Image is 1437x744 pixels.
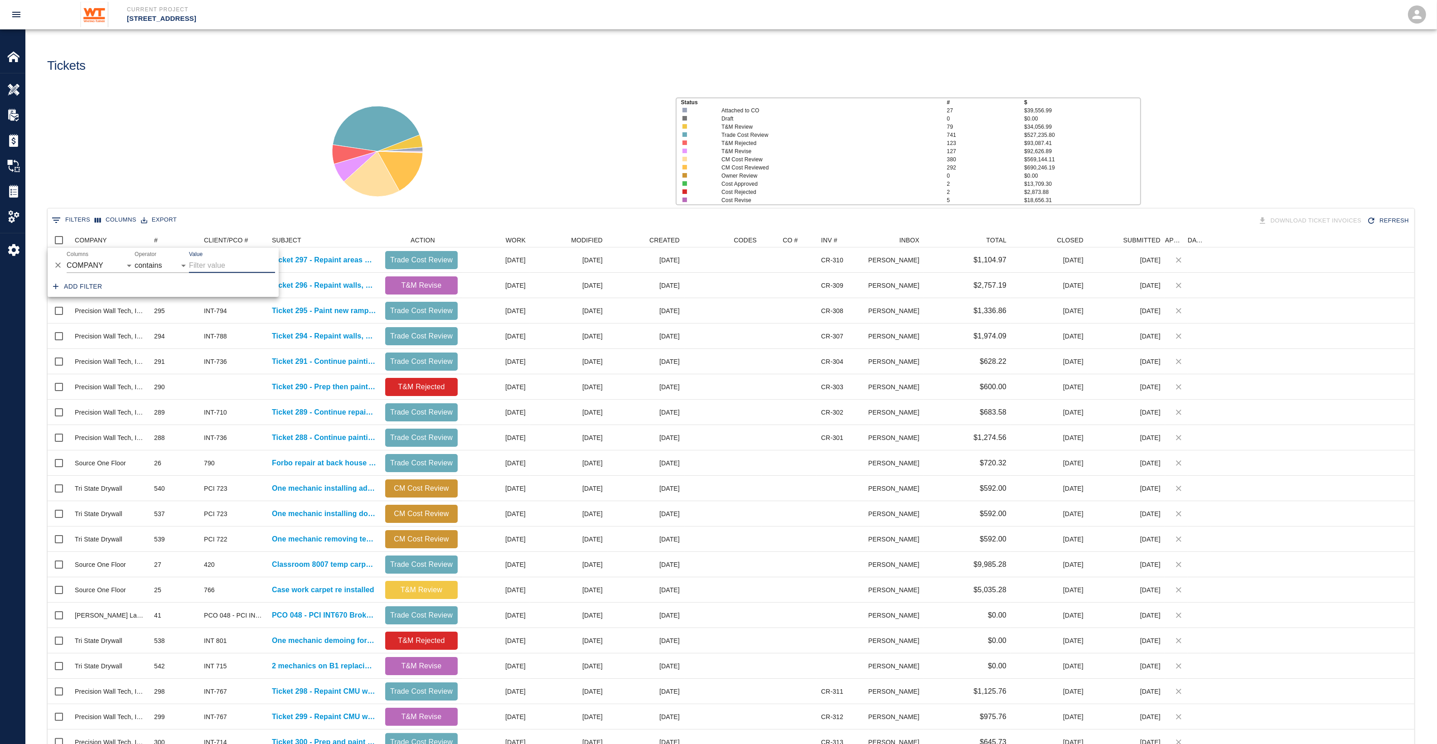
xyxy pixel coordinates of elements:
div: Precision Wall Tech, Inc. [75,332,145,341]
div: [DATE] [462,577,530,603]
div: TOTAL [924,233,1011,247]
p: PCO 048 - PCI INT670 Broken Pavers by other trades Part 2 [272,610,376,621]
p: $1,104.97 [973,255,1006,266]
a: One mechanic installing door sweeps and gaskets added in single... [272,508,376,519]
div: [DATE] [1011,273,1088,298]
div: 27 [154,560,161,569]
p: 2 [947,180,1025,188]
p: Current Project [127,5,768,14]
a: 2 mechanics on B1 replacing damaged ceiling tiles again [272,661,376,672]
div: 26 [154,459,161,468]
div: [DATE] [1088,527,1165,552]
div: [DATE] [462,527,530,552]
div: INBOX [900,233,919,247]
div: PCO 048 - PCI INT670 Broken Pavers by other trades Part 2 [204,611,263,620]
div: [PERSON_NAME] [869,400,924,425]
p: $1,336.86 [973,305,1006,316]
iframe: Chat Widget [1392,701,1437,744]
div: [DATE] [1011,247,1088,273]
p: Attached to CO [721,106,924,115]
p: T&M Rejected [389,382,454,392]
p: Owner Review [721,172,924,180]
p: Trade Cost Review [389,255,454,266]
p: CM Cost Review [389,534,454,545]
div: [DATE] [607,425,684,450]
a: Case work carpet re installed [272,585,374,595]
div: 290 [154,382,165,391]
p: $93,087.41 [1024,139,1140,147]
p: Ticket 290 - Prep then paint walls and ceilings in storage room G113 [272,382,376,392]
div: [DATE] [1011,577,1088,603]
p: 2 [947,188,1025,196]
p: $0.00 [1024,115,1140,123]
div: CODES [684,233,761,247]
div: [DATE] [462,273,530,298]
div: [DATE] [607,298,684,324]
div: Tri State Drywall [75,484,122,493]
a: Ticket 295 - Paint new ramp in G102 corridor [272,305,376,316]
div: Precision Wall Tech, Inc. [75,433,145,442]
div: # [154,233,158,247]
a: Ticket 299 - Repaint CMU walls at garage entrance ramp [272,711,376,722]
p: T&M Rejected [721,139,924,147]
div: [DATE] [1011,552,1088,577]
p: $5,035.28 [973,585,1006,595]
div: INT-710 [204,408,227,417]
div: Tri State Drywall [75,509,122,518]
div: [DATE] [462,603,530,628]
div: [DATE] [462,501,530,527]
div: 289 [154,408,165,417]
a: One mechanic installing added door sweeps and gaskets on single... [272,483,376,494]
div: 766 [204,585,215,594]
p: # [947,98,1025,106]
p: Forbo repair at back house corridor [272,458,376,469]
div: [DATE] [607,450,684,476]
div: [DATE] [530,349,607,374]
div: Source One Floor [75,585,126,594]
div: [PERSON_NAME] [869,349,924,374]
p: $ [1024,98,1140,106]
div: [DATE] [462,400,530,425]
p: Ticket 296 - Repaint walls, doors, and frames on 1st floor [272,280,376,291]
div: INT-794 [204,306,227,315]
div: [DATE] [607,476,684,501]
p: 292 [947,164,1025,172]
div: [DATE] [530,273,607,298]
div: [DATE] [1088,476,1165,501]
div: [DATE] [462,552,530,577]
div: CLIENT/PCO # [204,233,248,247]
div: INT-736 [204,433,227,442]
p: $600.00 [980,382,1006,392]
div: INT-736 [204,357,227,366]
div: [PERSON_NAME] [869,552,924,577]
div: INV # [821,233,837,247]
div: [DATE] [1088,349,1165,374]
div: [DATE] [462,298,530,324]
a: Ticket 291 - Continue painting exposed intumescent columns in south lobby 102 [272,356,376,367]
p: $1,274.56 [973,432,1006,443]
p: 5 [947,196,1025,204]
div: [DATE] [607,552,684,577]
div: [DATE] [1088,273,1165,298]
img: Whiting-Turner [80,2,109,27]
div: [DATE] [1088,450,1165,476]
div: DATE CM COST APPROVED [1188,233,1210,247]
div: [PERSON_NAME] [869,324,924,349]
div: [DATE] [1011,501,1088,527]
p: T&M Revise [389,280,454,291]
div: PCI 723 [204,509,227,518]
div: 539 [154,535,165,544]
div: [PERSON_NAME] [869,450,924,476]
p: $592.00 [980,534,1006,545]
p: 123 [947,139,1025,147]
p: $92,626.89 [1024,147,1140,155]
input: Filter value [189,258,275,273]
p: $527,235.80 [1024,131,1140,139]
div: [DATE] [1088,400,1165,425]
div: [DATE] [530,603,607,628]
p: Cost Approved [721,180,924,188]
p: Ticket 298 - Repaint CMU walls in loading dock 115 [272,686,376,697]
p: 79 [947,123,1025,131]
